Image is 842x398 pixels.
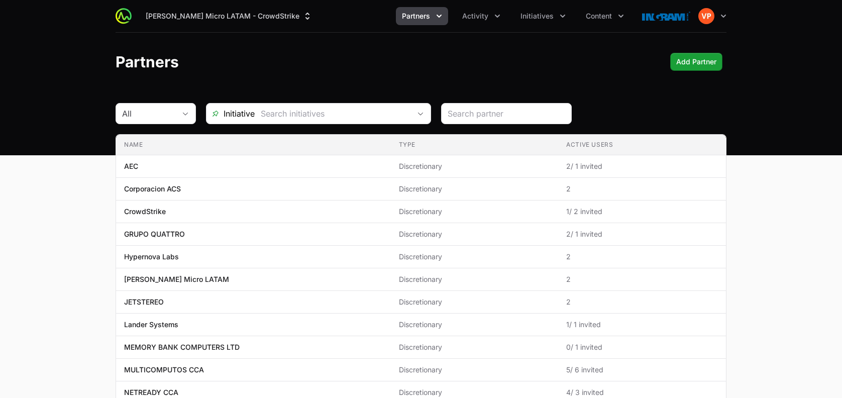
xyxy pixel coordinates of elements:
[456,7,506,25] div: Activity menu
[566,229,718,239] span: 2 / 1 invited
[399,342,551,352] span: Discretionary
[456,7,506,25] button: Activity
[206,108,255,120] span: Initiative
[399,229,551,239] span: Discretionary
[566,387,718,397] span: 4 / 3 invited
[124,387,178,397] p: NETREADY CCA
[140,7,319,25] div: Supplier switch menu
[566,207,718,217] span: 1 / 2 invited
[255,104,410,124] input: Search initiatives
[116,104,195,124] button: All
[391,135,559,155] th: Type
[580,7,630,25] button: Content
[402,11,430,21] span: Partners
[558,135,726,155] th: Active Users
[399,252,551,262] span: Discretionary
[670,53,722,71] button: Add Partner
[132,7,630,25] div: Main navigation
[448,108,565,120] input: Search partner
[580,7,630,25] div: Content menu
[116,53,179,71] h1: Partners
[124,342,240,352] p: MEMORY BANK COMPUTERS LTD
[124,274,229,284] p: [PERSON_NAME] Micro LATAM
[514,7,572,25] button: Initiatives
[676,56,716,68] span: Add Partner
[566,274,718,284] span: 2
[124,161,138,171] p: AEC
[124,297,164,307] p: JETSTEREO
[698,8,714,24] img: Vanessa ParedesAyala
[566,320,718,330] span: 1 / 1 invited
[399,184,551,194] span: Discretionary
[124,320,178,330] p: Lander Systems
[122,108,175,120] div: All
[566,365,718,375] span: 5 / 6 invited
[399,320,551,330] span: Discretionary
[399,387,551,397] span: Discretionary
[116,135,391,155] th: Name
[124,184,181,194] p: Corporacion ACS
[399,161,551,171] span: Discretionary
[670,53,722,71] div: Primary actions
[124,252,179,262] p: Hypernova Labs
[410,104,431,124] div: Open
[140,7,319,25] button: [PERSON_NAME] Micro LATAM - CrowdStrike
[566,252,718,262] span: 2
[124,365,204,375] p: MULTICOMPUTOS CCA
[566,297,718,307] span: 2
[399,207,551,217] span: Discretionary
[399,365,551,375] span: Discretionary
[396,7,448,25] div: Partners menu
[124,229,185,239] p: GRUPO QUATTRO
[462,11,488,21] span: Activity
[566,161,718,171] span: 2 / 1 invited
[586,11,612,21] span: Content
[124,207,166,217] p: CrowdStrike
[520,11,554,21] span: Initiatives
[514,7,572,25] div: Initiatives menu
[642,6,690,26] img: Ingram Micro LATAM
[399,297,551,307] span: Discretionary
[566,184,718,194] span: 2
[116,8,132,24] img: ActivitySource
[566,342,718,352] span: 0 / 1 invited
[399,274,551,284] span: Discretionary
[396,7,448,25] button: Partners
